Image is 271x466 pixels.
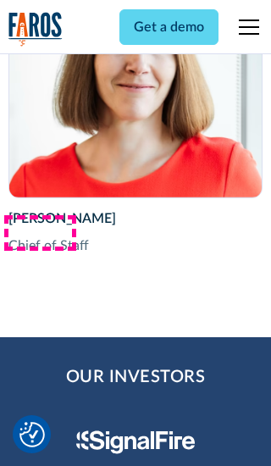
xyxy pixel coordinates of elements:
[19,422,45,447] button: Cookie Settings
[229,7,263,47] div: menu
[8,12,63,47] a: home
[8,208,263,229] div: [PERSON_NAME]
[19,422,45,447] img: Revisit consent button
[8,12,63,47] img: Logo of the analytics and reporting company Faros.
[8,236,263,256] div: Chief of Staff
[119,9,218,45] a: Get a demo
[76,430,196,454] img: Signal Fire Logo
[66,364,206,390] h2: Our Investors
